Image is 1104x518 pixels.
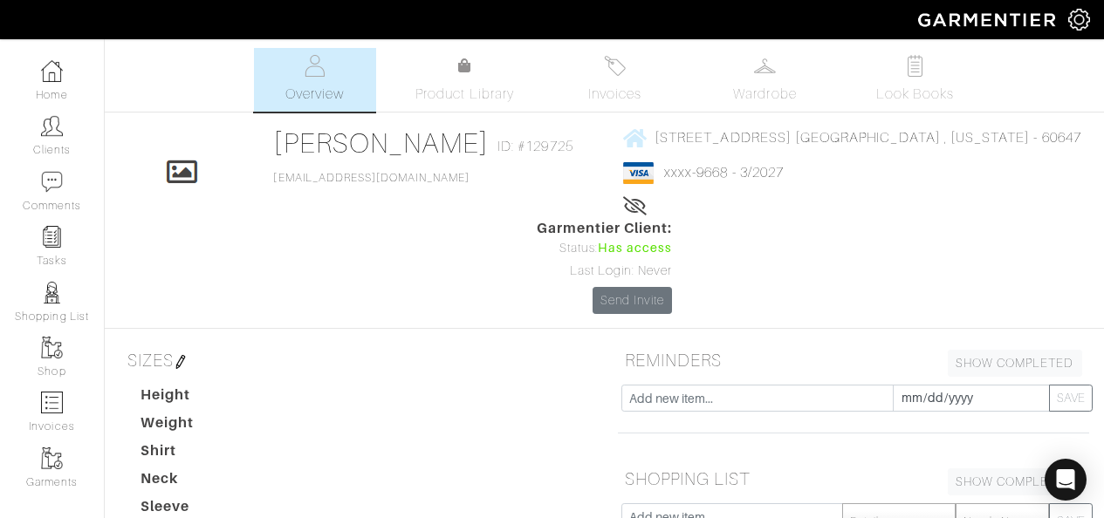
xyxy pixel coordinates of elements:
[537,218,673,239] span: Garmentier Client:
[254,48,376,112] a: Overview
[41,60,63,82] img: dashboard-icon-dbcd8f5a0b271acd01030246c82b418ddd0df26cd7fceb0bd07c9910d44c42f6.png
[623,126,1081,148] a: [STREET_ADDRESS] [GEOGRAPHIC_DATA] , [US_STATE] - 60647
[621,385,894,412] input: Add new item...
[618,461,1089,496] h5: SHOPPING LIST
[598,239,673,258] span: Has access
[618,343,1089,378] h5: REMINDERS
[537,239,673,258] div: Status:
[285,84,344,105] span: Overview
[41,226,63,248] img: reminder-icon-8004d30b9f0a5d33ae49ab947aed9ed385cf756f9e5892f1edd6e32f2345188e.png
[120,343,592,378] h5: SIZES
[41,115,63,137] img: clients-icon-6bae9207a08558b7cb47a8932f037763ab4055f8c8b6bfacd5dc20c3e0201464.png
[733,84,796,105] span: Wardrobe
[537,262,673,281] div: Last Login: Never
[497,136,573,157] span: ID: #129725
[1045,459,1087,501] div: Open Intercom Messenger
[876,84,954,105] span: Look Books
[904,55,926,77] img: todo-9ac3debb85659649dc8f770b8b6100bb5dab4b48dedcbae339e5042a72dfd3cc.svg
[41,337,63,358] img: garments-icon-b7da505a4dc4fd61783c78ac3ca0ef83fa9d6f193b1c9dc38574b1d14d53ca28.png
[655,130,1081,146] span: [STREET_ADDRESS] [GEOGRAPHIC_DATA] , [US_STATE] - 60647
[1068,9,1090,31] img: gear-icon-white-bd11855cb880d31180b6d7d6211b90ccbf57a29d726f0c71d8c61bd08dd39cc2.png
[593,287,673,314] a: Send Invite
[127,412,326,440] dt: Weight
[754,55,776,77] img: wardrobe-487a4870c1b7c33e795ec22d11cfc2ed9d08956e64fb3008fe2437562e282088.svg
[415,84,514,105] span: Product Library
[623,162,654,184] img: visa-934b35602734be37eb7d5d7e5dbcd2044c359bf20a24dc3361ca3fa54326a8a7.png
[127,385,326,412] dt: Height
[854,48,977,112] a: Look Books
[174,355,188,369] img: pen-cf24a1663064a2ec1b9c1bd2387e9de7a2fa800b781884d57f21acf72779bad2.png
[909,4,1068,35] img: garmentier-logo-header-white-b43fb05a5012e4ada735d5af1a66efaba907eab6374d6393d1fbf88cb4ef424d.png
[304,55,326,77] img: basicinfo-40fd8af6dae0f16599ec9e87c0ef1c0a1fdea2edbe929e3d69a839185d80c458.svg
[704,48,826,112] a: Wardrobe
[41,392,63,413] img: orders-icon-0abe47150d42831381b5fb84f609e132dff9fe21cb692f30cb5eec754e2cba89.png
[41,171,63,193] img: comment-icon-a0a6a9ef722e966f86d9cbdc48e553b5cf19dbc54f86b18d962a5391bc8f6eb6.png
[948,468,1082,495] a: SHOW COMPLETED
[604,55,626,77] img: orders-27d20c2124de7fd6de4e0e44c1d41de31381a507db9b33961299e4e07d508b8c.svg
[273,172,469,184] a: [EMAIL_ADDRESS][DOMAIN_NAME]
[127,440,326,468] dt: Shirt
[664,165,784,181] a: xxxx-9668 - 3/2027
[404,56,526,105] a: Product Library
[41,447,63,469] img: garments-icon-b7da505a4dc4fd61783c78ac3ca0ef83fa9d6f193b1c9dc38574b1d14d53ca28.png
[1049,385,1093,412] button: SAVE
[554,48,676,112] a: Invoices
[127,468,326,496] dt: Neck
[273,127,489,159] a: [PERSON_NAME]
[948,350,1082,377] a: SHOW COMPLETED
[41,282,63,303] img: stylists-icon-eb353228a002819b7ec25b43dbf5f0378dd9e0616d9560372ff212230b889e62.png
[588,84,641,105] span: Invoices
